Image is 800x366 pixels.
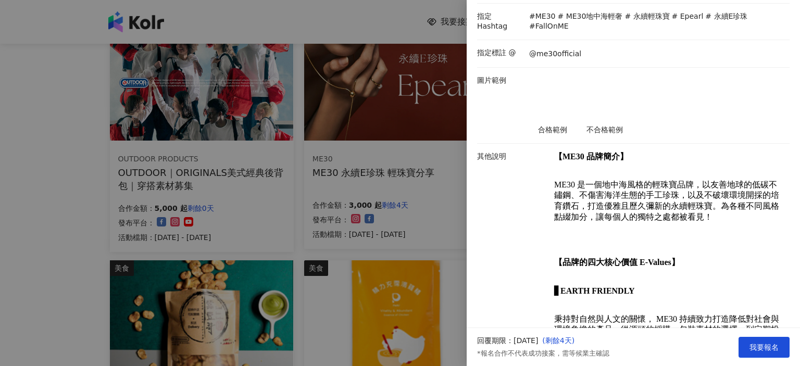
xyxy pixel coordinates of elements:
[477,11,524,32] p: 指定 Hashtag
[739,337,790,358] button: 我要報名
[581,125,628,135] p: 不合格範例
[554,314,779,356] span: 秉持對自然與人文的關懷， ME30 持續致力打造降低對社會與環境負擔的產品。從源頭的採購、包裝素材的選擇，到定期投身公益活動，期許追求在消費與自然環境中的最佳[PERSON_NAME]。
[705,11,747,22] p: # 永續E珍珠
[529,11,555,22] p: #ME30
[542,336,609,346] p: ( 剩餘4天 )
[477,349,609,358] p: *報名合作不代表成功接案，需等候業主確認
[554,180,779,221] span: ME30 是一個地中海風格的輕珠寶品牌，以友善地球的低碳不鏽鋼、不傷害海洋生態的手工珍珠，以及不破壞環境開採的培育鑽石，打造優雅且歷久彌新的永續輕珠寶。為各種不同風格點綴加分，讓每個人的獨特之處...
[554,258,680,267] strong: 【品牌的四大核心價值 E-Values】
[529,75,576,122] img: 合格範例
[557,11,622,22] p: # ME30地中海輕奢
[554,152,628,161] strong: 【ME30 品牌簡介】
[477,48,524,58] p: 指定標註 @
[477,75,524,86] p: 圖片範例
[554,286,634,295] strong: ▋EARTH FRIENDLY
[581,75,628,122] img: 不合格範例
[477,152,524,162] p: 其他說明
[529,49,581,59] p: @me30official
[529,125,576,135] p: 合格範例
[529,21,569,32] p: #FallOnME
[749,343,779,351] span: 我要報名
[624,11,669,22] p: # 永續輕珠寶
[477,336,538,346] p: 回覆期限：[DATE]
[672,11,704,22] p: # Epearl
